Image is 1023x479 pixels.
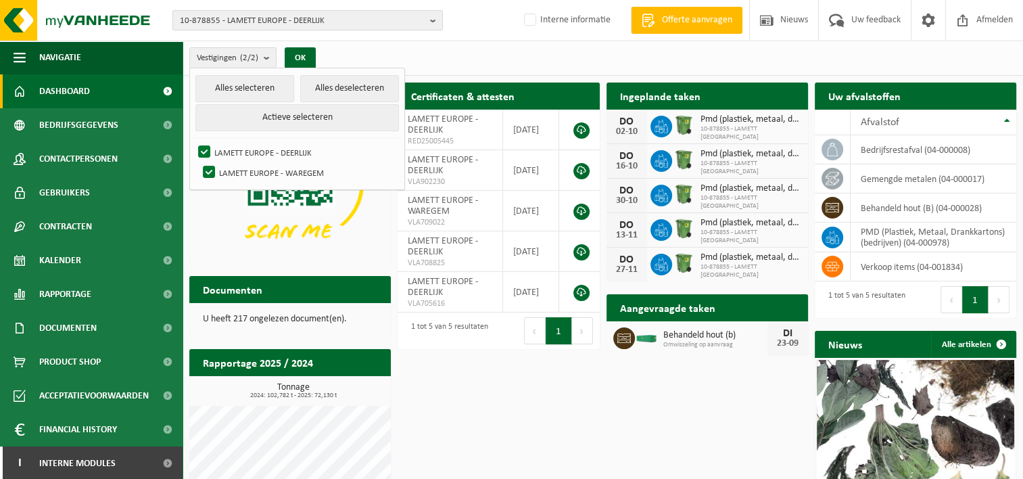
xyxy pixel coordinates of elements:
span: Contracten [39,210,92,244]
img: WB-0370-HPE-GN-50 [672,148,695,171]
span: Financial History [39,413,117,447]
div: 13-11 [613,231,640,240]
span: VLA902230 [408,177,492,187]
span: LAMETT EUROPE - WAREGEM [408,196,478,216]
span: Kalender [39,244,81,277]
span: Contactpersonen [39,142,118,176]
div: 30-10 [613,196,640,206]
span: LAMETT EUROPE - DEERLIJK [408,114,478,135]
button: Next [989,286,1009,313]
td: PMD (Plastiek, Metaal, Drankkartons) (bedrijven) (04-000978) [851,223,1016,252]
td: verkoop items (04-001834) [851,252,1016,281]
h2: Rapportage 2025 / 2024 [189,349,327,375]
button: OK [285,47,316,69]
div: 1 tot 5 van 5 resultaten [404,316,488,346]
h2: Aangevraagde taken [606,294,729,321]
img: WB-0370-HPE-GN-50 [672,252,695,275]
span: Rapportage [39,277,91,311]
count: (2/2) [240,53,258,62]
h2: Ingeplande taken [606,83,714,109]
label: LAMETT EUROPE - DEERLIJK [195,142,399,162]
label: Interne informatie [521,10,611,30]
div: 1 tot 5 van 5 resultaten [822,285,905,315]
button: Alles selecteren [195,75,294,102]
div: 16-10 [613,162,640,171]
button: Previous [941,286,962,313]
div: DI [774,328,801,339]
p: U heeft 217 ongelezen document(en). [203,315,377,324]
td: [DATE] [503,191,560,231]
h2: Uw afvalstoffen [815,83,914,109]
img: HK-XC-20-GN-00 [635,331,658,343]
div: 27-11 [613,265,640,275]
td: gemengde metalen (04-000017) [851,164,1016,193]
td: behandeld hout (B) (04-000028) [851,193,1016,223]
span: 10-878855 - LAMETT [GEOGRAPHIC_DATA] [700,263,801,279]
button: 10-878855 - LAMETT EUROPE - DEERLIJK [172,10,443,30]
div: 23-09 [774,339,801,348]
span: Bedrijfsgegevens [39,108,118,142]
div: DO [613,151,640,162]
div: DO [613,185,640,196]
span: Vestigingen [197,48,258,68]
span: Pmd (plastiek, metaal, drankkartons) (bedrijven) [700,252,801,263]
a: Alle artikelen [931,331,1015,358]
span: 2024: 102,782 t - 2025: 72,130 t [196,392,391,399]
span: LAMETT EUROPE - DEERLIJK [408,236,478,257]
span: Dashboard [39,74,90,108]
h2: Certificaten & attesten [398,83,528,109]
span: LAMETT EUROPE - DEERLIJK [408,277,478,298]
span: 10-878855 - LAMETT EUROPE - DEERLIJK [180,11,425,31]
td: [DATE] [503,272,560,313]
div: DO [613,254,640,265]
span: LAMETT EUROPE - DEERLIJK [408,155,478,176]
button: Vestigingen(2/2) [189,47,277,68]
img: WB-0370-HPE-GN-50 [672,114,695,137]
div: DO [613,116,640,127]
label: LAMETT EUROPE - WAREGEM [200,162,399,183]
td: [DATE] [503,150,560,191]
span: Omwisseling op aanvraag [663,341,767,349]
td: bedrijfsrestafval (04-000008) [851,135,1016,164]
td: [DATE] [503,110,560,150]
button: 1 [546,317,572,344]
a: Offerte aanvragen [631,7,742,34]
span: 10-878855 - LAMETT [GEOGRAPHIC_DATA] [700,194,801,210]
button: Previous [524,317,546,344]
h2: Nieuws [815,331,876,357]
span: VLA709022 [408,217,492,228]
span: 10-878855 - LAMETT [GEOGRAPHIC_DATA] [700,229,801,245]
img: WB-0370-HPE-GN-50 [672,217,695,240]
span: Offerte aanvragen [659,14,736,27]
span: Pmd (plastiek, metaal, drankkartons) (bedrijven) [700,149,801,160]
span: Gebruikers [39,176,90,210]
span: Documenten [39,311,97,345]
button: Alles deselecteren [300,75,399,102]
button: Next [572,317,593,344]
img: WB-0370-HPE-GN-50 [672,183,695,206]
span: RED25005445 [408,136,492,147]
span: Behandeld hout (b) [663,330,767,341]
span: Product Shop [39,345,101,379]
button: 1 [962,286,989,313]
span: Pmd (plastiek, metaal, drankkartons) (bedrijven) [700,114,801,125]
span: VLA705616 [408,298,492,309]
a: Bekijk rapportage [290,375,389,403]
div: 02-10 [613,127,640,137]
div: DO [613,220,640,231]
span: 10-878855 - LAMETT [GEOGRAPHIC_DATA] [700,160,801,176]
span: Pmd (plastiek, metaal, drankkartons) (bedrijven) [700,218,801,229]
span: Afvalstof [861,117,899,128]
span: VLA708825 [408,258,492,269]
span: Acceptatievoorwaarden [39,379,149,413]
span: Pmd (plastiek, metaal, drankkartons) (bedrijven) [700,183,801,194]
span: Navigatie [39,41,81,74]
span: 10-878855 - LAMETT [GEOGRAPHIC_DATA] [700,125,801,141]
button: Actieve selecteren [195,104,399,131]
td: [DATE] [503,231,560,272]
h2: Documenten [189,276,276,302]
h3: Tonnage [196,383,391,399]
